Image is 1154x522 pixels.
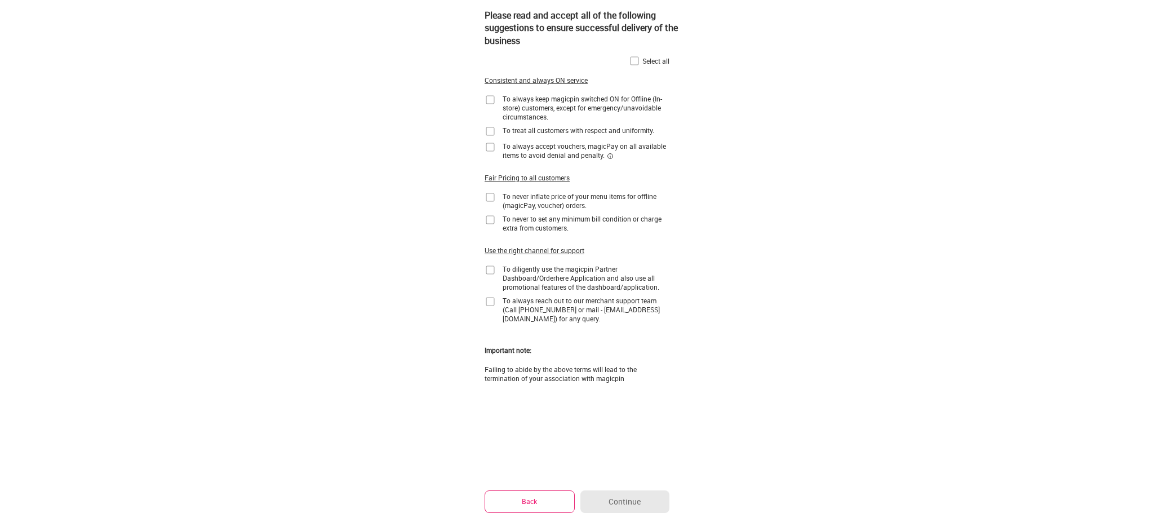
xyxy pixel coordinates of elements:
[485,126,496,137] img: home-delivery-unchecked-checkbox-icon.f10e6f61.svg
[485,214,496,225] img: home-delivery-unchecked-checkbox-icon.f10e6f61.svg
[485,141,496,153] img: home-delivery-unchecked-checkbox-icon.f10e6f61.svg
[485,192,496,203] img: home-delivery-unchecked-checkbox-icon.f10e6f61.svg
[503,264,669,291] div: To diligently use the magicpin Partner Dashboard/Orderhere Application and also use all promotion...
[580,490,669,513] button: Continue
[642,56,669,65] div: Select all
[485,296,496,307] img: home-delivery-unchecked-checkbox-icon.f10e6f61.svg
[607,153,614,160] img: informationCircleBlack.2195f373.svg
[503,192,669,210] div: To never inflate price of your menu items for offline (magicPay, voucher) orders.
[503,214,669,232] div: To never to set any minimum bill condition or charge extra from customers.
[485,76,588,85] div: Consistent and always ON service
[629,55,640,67] img: home-delivery-unchecked-checkbox-icon.f10e6f61.svg
[503,94,669,121] div: To always keep magicpin switched ON for Offline (In-store) customers, except for emergency/unavoi...
[503,296,669,323] div: To always reach out to our merchant support team (Call [PHONE_NUMBER] or mail - [EMAIL_ADDRESS][D...
[485,490,575,512] button: Back
[485,365,669,383] div: Failing to abide by the above terms will lead to the termination of your association with magicpin
[485,94,496,105] img: home-delivery-unchecked-checkbox-icon.f10e6f61.svg
[503,126,654,135] div: To treat all customers with respect and uniformity.
[485,173,570,183] div: Fair Pricing to all customers
[485,346,531,355] div: Important note:
[485,264,496,276] img: home-delivery-unchecked-checkbox-icon.f10e6f61.svg
[503,141,669,160] div: To always accept vouchers, magicPay on all available items to avoid denial and penalty.
[485,246,584,255] div: Use the right channel for support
